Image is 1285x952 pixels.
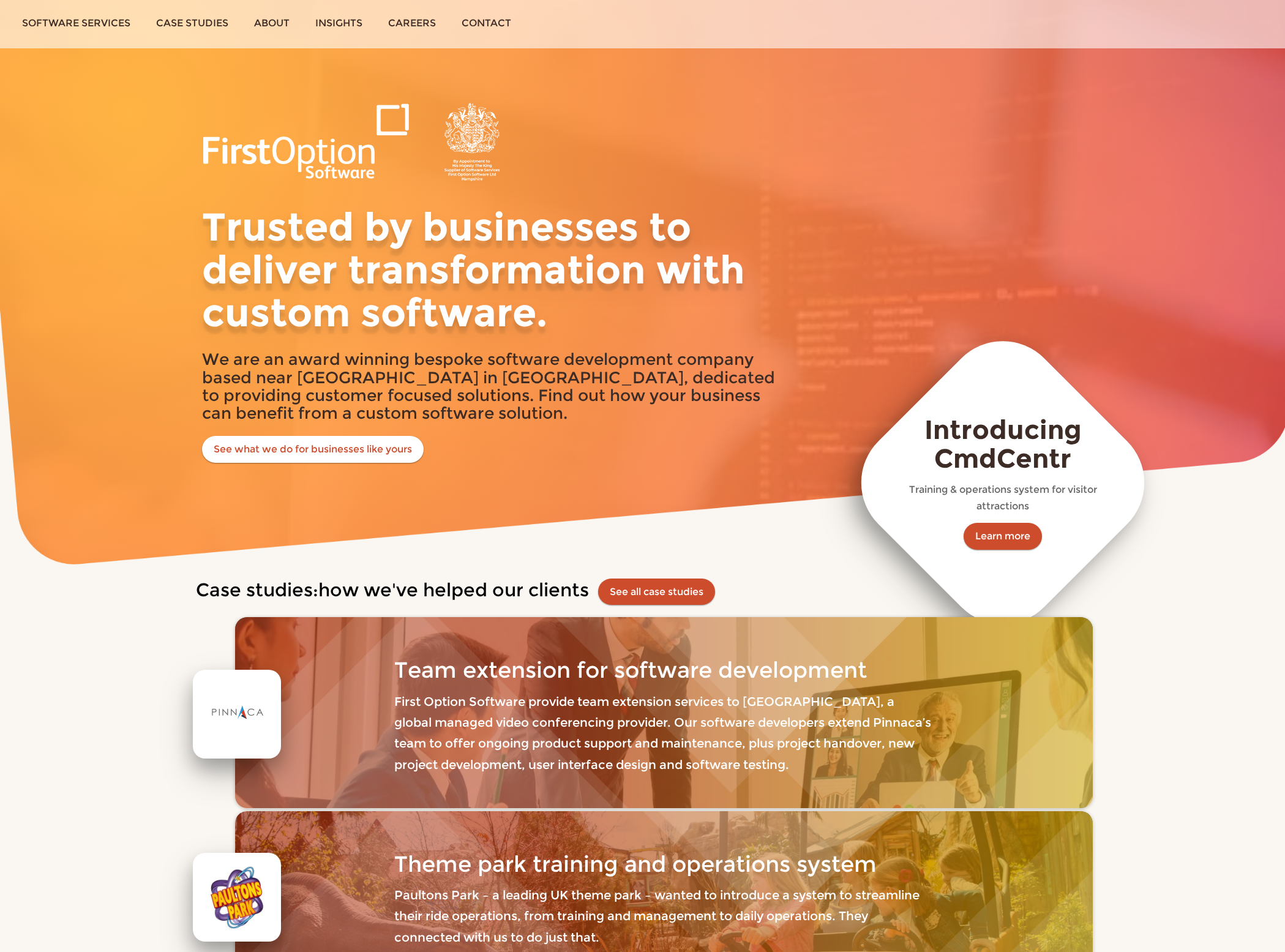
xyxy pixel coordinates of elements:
[318,579,589,601] span: how we've helped our clients
[394,658,933,683] h3: Team extension for software development
[610,586,703,598] a: See all case studies
[394,885,933,948] p: Paultons Park – a leading UK theme park – wanted to introduce a system to streamline their ride o...
[964,523,1042,550] a: Learn more
[394,691,933,776] p: First Option Software provide team extension services to [GEOGRAPHIC_DATA], a global managed vide...
[895,481,1111,515] p: Training & operations system for visitor attractions
[598,579,715,605] button: See all case studies
[202,350,784,422] h2: We are an award winning bespoke software development company based near [GEOGRAPHIC_DATA] in [GEO...
[202,436,424,463] a: See what we do for businesses like yours
[196,579,318,601] span: Case studies:
[895,415,1111,473] h3: Introducing CmdCentr
[202,206,784,334] h1: Trusted by businesses to deliver transformation with custom software.
[202,103,508,181] img: logowarrantside.png
[394,852,933,877] h3: Theme park training and operations system
[235,617,1092,808] a: Team extension for software development First Option Software provide team extension services to ...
